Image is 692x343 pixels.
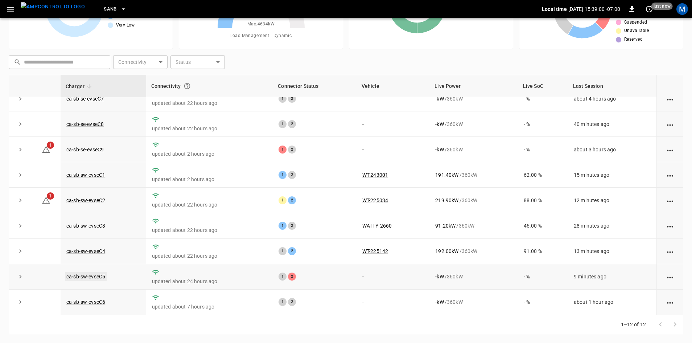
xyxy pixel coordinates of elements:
[362,248,388,254] a: WT-225142
[624,36,643,43] span: Reserved
[518,86,568,111] td: - %
[152,99,267,107] p: updated about 22 hours ago
[435,222,456,229] p: 91.20 kW
[288,298,296,306] div: 2
[568,264,656,290] td: 9 minutes ago
[666,70,675,77] div: action cell options
[666,273,675,280] div: action cell options
[666,248,675,255] div: action cell options
[429,75,518,97] th: Live Power
[288,247,296,255] div: 2
[624,27,649,34] span: Unavailable
[568,137,656,162] td: about 3 hours ago
[362,223,392,229] a: WATTY-2660
[568,162,656,188] td: 15 minutes ago
[568,290,656,315] td: about 1 hour ago
[42,146,50,152] a: 1
[435,298,444,306] p: - kW
[288,95,296,103] div: 2
[676,3,688,15] div: profile-icon
[47,142,54,149] span: 1
[181,79,194,93] button: Connection between the charger and our software.
[518,213,568,238] td: 46.00 %
[666,222,675,229] div: action cell options
[65,272,107,281] a: ca-sb-sw-evseC5
[288,171,296,179] div: 2
[152,303,267,310] p: updated about 7 hours ago
[357,137,429,162] td: -
[15,93,26,104] button: expand row
[152,125,267,132] p: updated about 22 hours ago
[279,247,287,255] div: 1
[15,170,26,180] button: expand row
[568,75,656,97] th: Last Session
[568,86,656,111] td: about 4 hours ago
[518,239,568,264] td: 91.00 %
[435,273,512,280] div: / 360 kW
[279,298,287,306] div: 1
[152,278,267,285] p: updated about 24 hours ago
[357,290,429,315] td: -
[42,197,50,203] a: 1
[273,75,357,97] th: Connector Status
[666,95,675,102] div: action cell options
[568,213,656,238] td: 28 minutes ago
[15,297,26,307] button: expand row
[66,121,104,127] a: ca-sb-se-evseC8
[435,121,512,128] div: / 360 kW
[568,5,620,13] p: [DATE] 15:39:00 -07:00
[666,121,675,128] div: action cell options
[15,246,26,257] button: expand row
[66,96,104,102] a: ca-sb-se-evseC7
[518,75,568,97] th: Live SoC
[152,201,267,208] p: updated about 22 hours ago
[542,5,567,13] p: Local time
[66,223,105,229] a: ca-sb-sw-evseC3
[288,222,296,230] div: 2
[568,111,656,137] td: 40 minutes ago
[621,321,646,328] p: 1–12 of 12
[247,21,275,28] span: Max. 4634 kW
[643,3,655,15] button: set refresh interval
[288,273,296,281] div: 2
[66,82,94,91] span: Charger
[66,147,104,152] a: ca-sb-se-evseC9
[435,248,512,255] div: / 360 kW
[15,271,26,282] button: expand row
[151,79,268,93] div: Connectivity
[357,86,429,111] td: -
[15,144,26,155] button: expand row
[435,248,458,255] p: 192.00 kW
[435,197,458,204] p: 219.90 kW
[435,146,444,153] p: - kW
[435,171,458,179] p: 191.40 kW
[666,171,675,179] div: action cell options
[435,121,444,128] p: - kW
[230,32,292,40] span: Load Management = Dynamic
[435,95,512,102] div: / 360 kW
[66,197,105,203] a: ca-sb-sw-evseC2
[666,197,675,204] div: action cell options
[435,146,512,153] div: / 360 kW
[15,119,26,130] button: expand row
[101,2,129,16] button: SanB
[152,150,267,158] p: updated about 2 hours ago
[152,176,267,183] p: updated about 2 hours ago
[518,188,568,213] td: 88.00 %
[435,222,512,229] div: / 360 kW
[518,162,568,188] td: 62.00 %
[279,273,287,281] div: 1
[279,120,287,128] div: 1
[279,146,287,154] div: 1
[66,248,105,254] a: ca-sb-sw-evseC4
[21,2,85,11] img: ampcontrol.io logo
[666,298,675,306] div: action cell options
[288,196,296,204] div: 2
[357,75,429,97] th: Vehicle
[66,172,105,178] a: ca-sb-sw-evseC1
[518,290,568,315] td: - %
[362,172,388,178] a: WT-243001
[116,22,135,29] span: Very Low
[357,264,429,290] td: -
[624,19,647,26] span: Suspended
